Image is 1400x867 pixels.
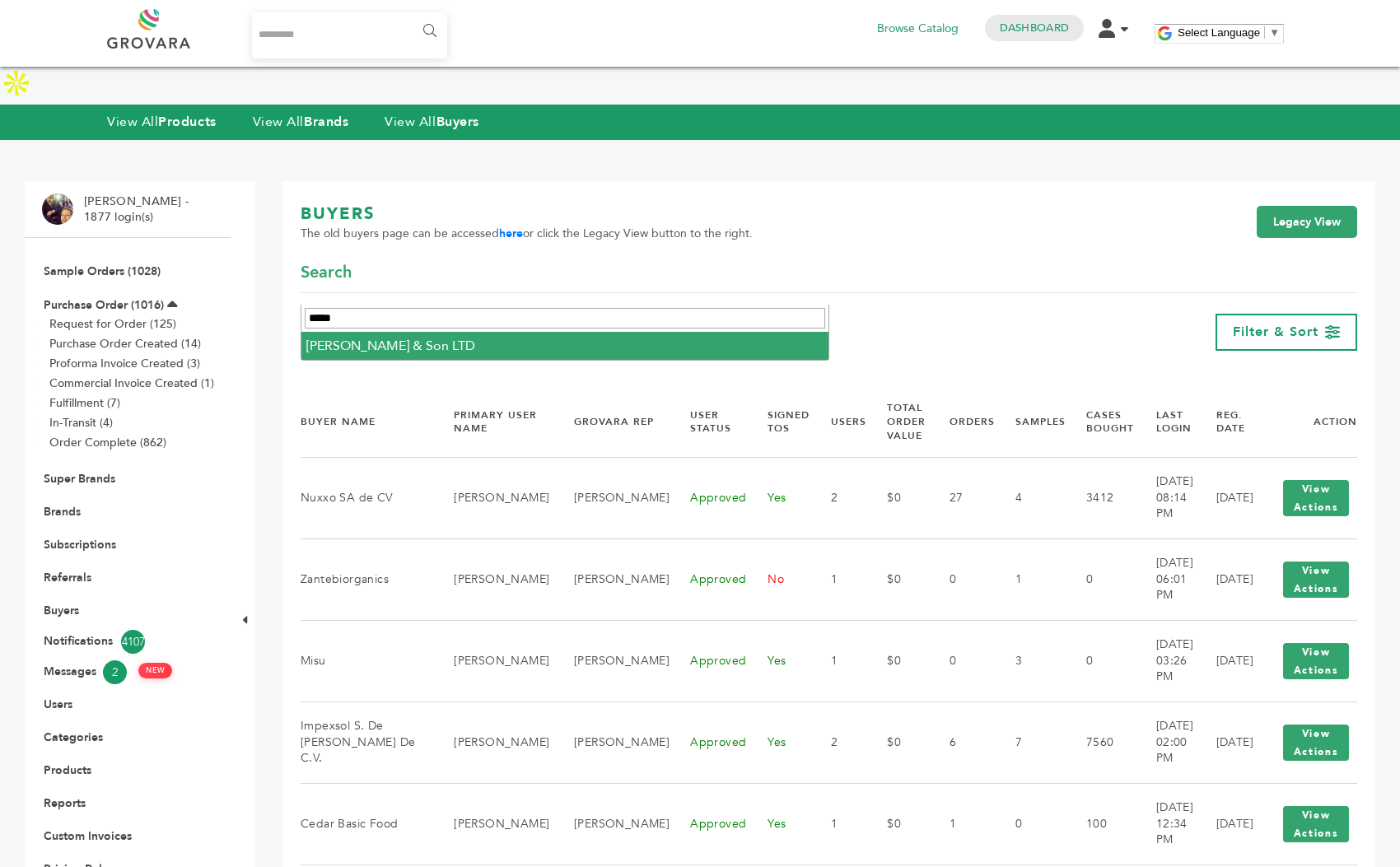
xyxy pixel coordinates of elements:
li: [PERSON_NAME] & Son LTD [301,332,828,360]
td: 2 [810,457,866,538]
a: Products [44,762,91,778]
td: [PERSON_NAME] [433,457,553,538]
td: Cedar Basic Food [301,783,433,865]
a: Browse Catalog [877,20,959,38]
td: [PERSON_NAME] [433,538,553,620]
td: [PERSON_NAME] [553,783,670,865]
td: 0 [929,538,995,620]
button: View Actions [1283,725,1349,761]
td: [PERSON_NAME] [553,620,670,702]
button: View Actions [1283,562,1349,598]
a: Notifications4107 [44,630,212,654]
input: Search [305,308,825,329]
a: Purchase Order (1016) [44,297,164,313]
td: 1 [929,783,995,865]
td: Approved [670,538,747,620]
a: Fulfillment (7) [49,395,120,411]
td: Yes [747,457,810,538]
td: Approved [670,620,747,702]
h1: BUYERS [301,203,753,226]
td: 4 [995,457,1066,538]
a: Referrals [44,570,91,585]
td: 2 [810,702,866,783]
button: View Actions [1283,480,1349,516]
strong: Products [158,113,216,131]
td: [DATE] 06:01 PM [1136,538,1196,620]
td: 3412 [1066,457,1136,538]
span: The old buyers page can be accessed or click the Legacy View button to the right. [301,226,753,242]
th: Users [810,387,866,457]
td: 0 [1066,538,1136,620]
input: Search... [252,12,447,58]
td: Yes [747,620,810,702]
span: 2 [103,660,127,684]
td: No [747,538,810,620]
a: Dashboard [1000,21,1069,35]
td: Yes [747,702,810,783]
td: [PERSON_NAME] [433,702,553,783]
button: View Actions [1283,806,1349,842]
td: [DATE] 12:34 PM [1136,783,1196,865]
td: $0 [866,702,929,783]
th: Samples [995,387,1066,457]
td: $0 [866,783,929,865]
td: 1 [810,620,866,702]
th: Cases Bought [1066,387,1136,457]
td: 0 [929,620,995,702]
td: 27 [929,457,995,538]
li: [PERSON_NAME] - 1877 login(s) [84,193,193,226]
td: 3 [995,620,1066,702]
td: [DATE] 03:26 PM [1136,620,1196,702]
td: [DATE] 08:14 PM [1136,457,1196,538]
span: Select Language [1178,26,1260,39]
a: Request for Order (125) [49,316,176,332]
a: here [499,226,523,241]
span: ▼ [1269,26,1280,39]
td: 0 [1066,620,1136,702]
strong: Buyers [436,113,479,131]
span: Search [301,261,352,284]
th: Grovara Rep [553,387,670,457]
td: Approved [670,457,747,538]
a: Order Complete (862) [49,435,166,450]
a: Brands [44,504,81,520]
a: Reports [44,795,86,811]
td: [PERSON_NAME] [433,620,553,702]
td: 100 [1066,783,1136,865]
td: [DATE] [1196,783,1254,865]
th: Last Login [1136,387,1196,457]
th: Action [1254,387,1357,457]
a: Messages2 NEW [44,660,212,684]
td: Approved [670,702,747,783]
span: 4107 [121,630,145,654]
th: Signed TOS [747,387,810,457]
a: Users [44,697,72,712]
th: Orders [929,387,995,457]
td: [DATE] 02:00 PM [1136,702,1196,783]
th: Primary User Name [433,387,553,457]
td: 7560 [1066,702,1136,783]
a: Sample Orders (1028) [44,263,161,279]
td: Approved [670,783,747,865]
td: [PERSON_NAME] [553,538,670,620]
td: Yes [747,783,810,865]
span: Filter & Sort [1233,323,1318,341]
td: Zantebiorganics [301,538,433,620]
a: Custom Invoices [44,828,132,844]
td: Impexsol S. De [PERSON_NAME] De C.V. [301,702,433,783]
a: Subscriptions [44,537,116,552]
td: [PERSON_NAME] [433,783,553,865]
th: User Status [670,387,747,457]
td: 1 [810,538,866,620]
td: 0 [995,783,1066,865]
a: Buyers [44,603,79,618]
a: Legacy View [1257,206,1357,239]
strong: Brands [304,113,348,131]
a: Super Brands [44,471,115,487]
td: 7 [995,702,1066,783]
td: [PERSON_NAME] [553,457,670,538]
a: View AllBrands [253,113,349,131]
td: 1 [810,783,866,865]
button: View Actions [1283,643,1349,679]
td: [PERSON_NAME] [553,702,670,783]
